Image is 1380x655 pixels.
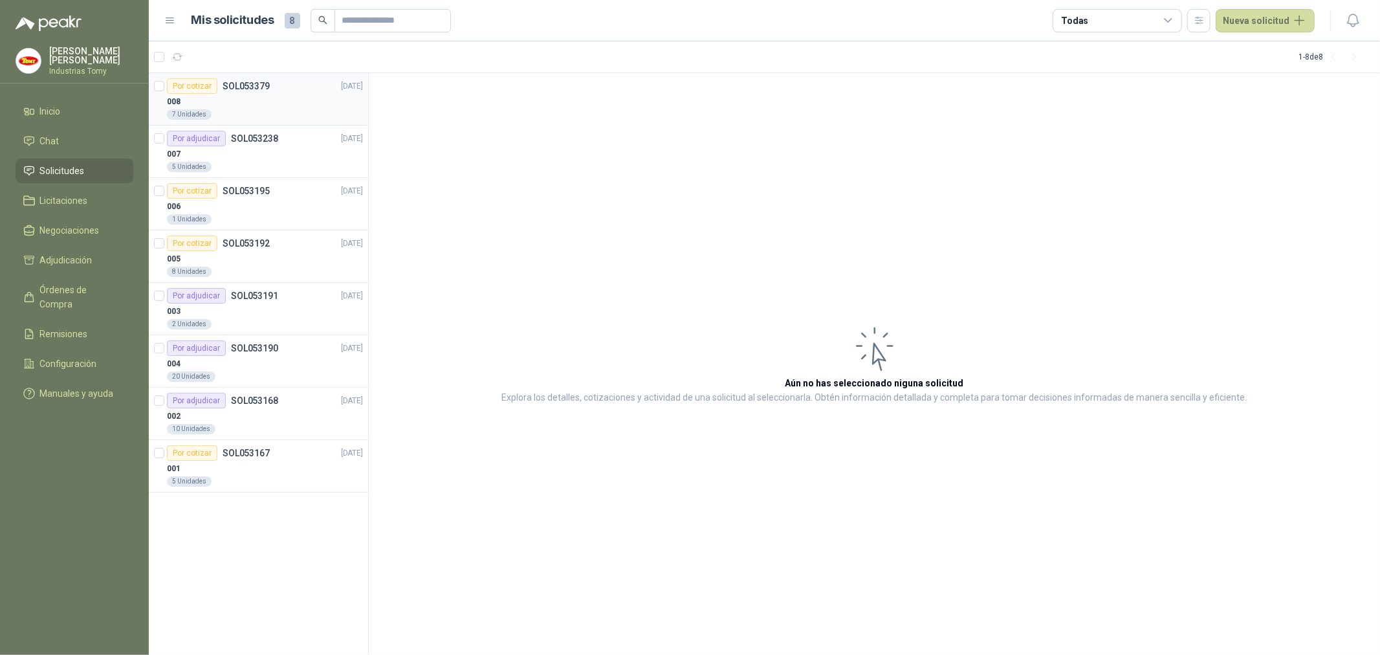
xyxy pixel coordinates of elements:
[167,96,181,108] p: 008
[192,11,274,30] h1: Mis solicitudes
[167,372,215,382] div: 20 Unidades
[167,393,226,408] div: Por adjudicar
[1216,9,1315,32] button: Nueva solicitud
[223,82,270,91] p: SOL053379
[40,386,114,401] span: Manuales y ayuda
[16,322,133,346] a: Remisiones
[167,445,217,461] div: Por cotizar
[49,47,133,65] p: [PERSON_NAME] [PERSON_NAME]
[16,351,133,376] a: Configuración
[40,223,100,238] span: Negociaciones
[231,134,278,143] p: SOL053238
[167,358,181,370] p: 004
[167,424,215,434] div: 10 Unidades
[167,78,217,94] div: Por cotizar
[16,99,133,124] a: Inicio
[16,159,133,183] a: Solicitudes
[40,283,121,311] span: Órdenes de Compra
[167,476,212,487] div: 5 Unidades
[40,134,60,148] span: Chat
[341,80,363,93] p: [DATE]
[149,388,368,440] a: Por adjudicarSOL053168[DATE] 00210 Unidades
[785,376,964,390] h3: Aún no has seleccionado niguna solicitud
[1298,47,1364,67] div: 1 - 8 de 8
[40,327,88,341] span: Remisiones
[167,131,226,146] div: Por adjudicar
[149,178,368,230] a: Por cotizarSOL053195[DATE] 0061 Unidades
[341,290,363,302] p: [DATE]
[167,253,181,265] p: 005
[231,344,278,353] p: SOL053190
[16,278,133,316] a: Órdenes de Compra
[167,340,226,356] div: Por adjudicar
[40,253,93,267] span: Adjudicación
[149,335,368,388] a: Por adjudicarSOL053190[DATE] 00420 Unidades
[149,230,368,283] a: Por cotizarSOL053192[DATE] 0058 Unidades
[40,104,61,118] span: Inicio
[341,395,363,407] p: [DATE]
[341,447,363,460] p: [DATE]
[167,214,212,225] div: 1 Unidades
[167,109,212,120] div: 7 Unidades
[40,194,88,208] span: Licitaciones
[341,342,363,355] p: [DATE]
[167,183,217,199] div: Por cotizar
[285,13,300,28] span: 8
[167,267,212,277] div: 8 Unidades
[167,288,226,304] div: Por adjudicar
[223,239,270,248] p: SOL053192
[16,248,133,272] a: Adjudicación
[16,49,41,73] img: Company Logo
[40,164,85,178] span: Solicitudes
[149,73,368,126] a: Por cotizarSOL053379[DATE] 0087 Unidades
[16,218,133,243] a: Negociaciones
[341,133,363,145] p: [DATE]
[167,410,181,423] p: 002
[318,16,327,25] span: search
[16,188,133,213] a: Licitaciones
[167,305,181,318] p: 003
[502,390,1247,406] p: Explora los detalles, cotizaciones y actividad de una solicitud al seleccionarla. Obtén informaci...
[167,162,212,172] div: 5 Unidades
[167,319,212,329] div: 2 Unidades
[49,67,133,75] p: Industrias Tomy
[231,396,278,405] p: SOL053168
[223,449,270,458] p: SOL053167
[149,440,368,493] a: Por cotizarSOL053167[DATE] 0015 Unidades
[223,186,270,195] p: SOL053195
[341,238,363,250] p: [DATE]
[40,357,97,371] span: Configuración
[16,381,133,406] a: Manuales y ayuda
[231,291,278,300] p: SOL053191
[341,185,363,197] p: [DATE]
[167,201,181,213] p: 006
[167,148,181,161] p: 007
[149,126,368,178] a: Por adjudicarSOL053238[DATE] 0075 Unidades
[16,16,82,31] img: Logo peakr
[167,463,181,475] p: 001
[1061,14,1088,28] div: Todas
[16,129,133,153] a: Chat
[149,283,368,335] a: Por adjudicarSOL053191[DATE] 0032 Unidades
[167,236,217,251] div: Por cotizar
